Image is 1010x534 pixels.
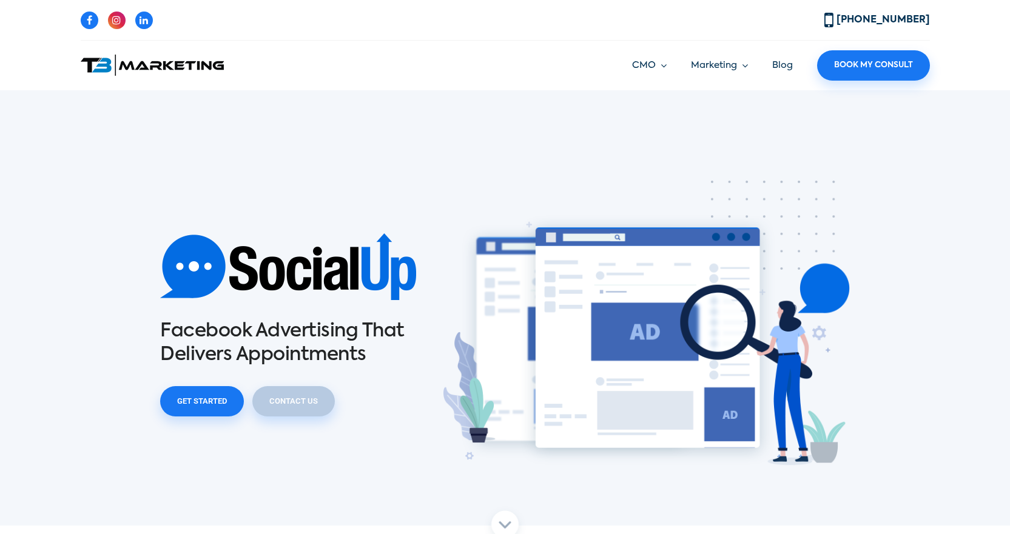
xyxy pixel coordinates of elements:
[160,386,244,416] a: Get Started
[81,55,224,76] img: T3 Marketing
[632,59,667,73] a: CMO
[817,50,930,81] a: Book My Consult
[824,15,930,25] a: [PHONE_NUMBER]
[252,386,335,416] a: Contact Us
[691,59,748,73] a: Marketing
[443,181,850,468] img: hero-image
[772,61,793,70] a: Blog
[160,319,425,367] p: Facebook Advertising That Delivers Appointments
